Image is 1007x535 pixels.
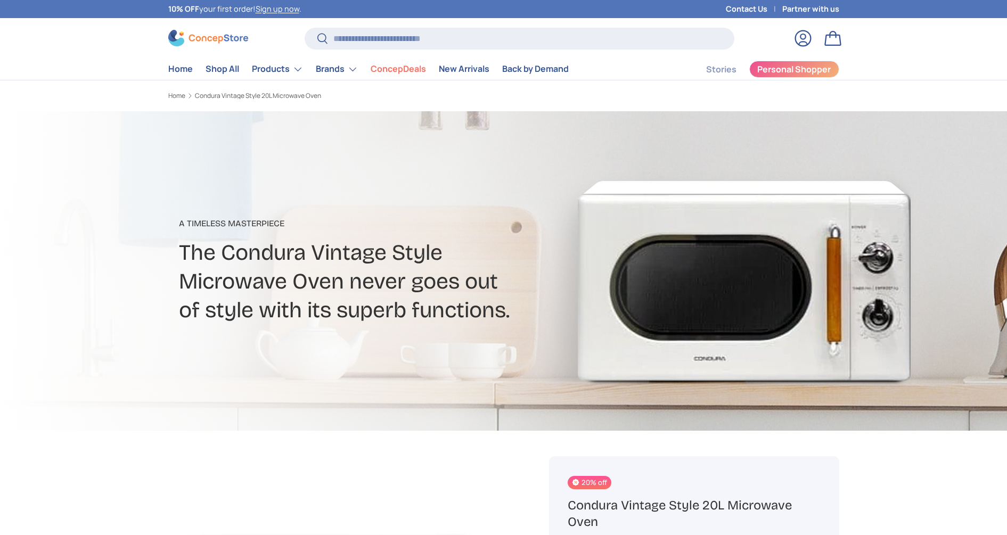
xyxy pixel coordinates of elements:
[681,59,839,80] nav: Secondary
[316,59,358,80] a: Brands
[568,476,611,489] span: 20% off
[179,217,588,230] p: A Timeless Masterpiece
[179,238,588,325] h2: The Condura Vintage Style Microwave Oven never goes out of style with its superb functions.
[502,59,569,79] a: Back by Demand
[245,59,309,80] summary: Products
[168,59,569,80] nav: Primary
[168,4,199,14] strong: 10% OFF
[371,59,426,79] a: ConcepDeals
[168,30,248,46] img: ConcepStore
[309,59,364,80] summary: Brands
[206,59,239,79] a: Shop All
[195,93,321,99] a: Condura Vintage Style 20L Microwave Oven
[726,3,782,15] a: Contact Us
[168,3,301,15] p: your first order! .
[439,59,489,79] a: New Arrivals
[706,59,736,80] a: Stories
[782,3,839,15] a: Partner with us
[568,497,820,530] h1: Condura Vintage Style 20L Microwave Oven
[757,65,831,73] span: Personal Shopper
[168,93,185,99] a: Home
[256,4,299,14] a: Sign up now
[168,59,193,79] a: Home
[749,61,839,78] a: Personal Shopper
[168,91,524,101] nav: Breadcrumbs
[252,59,303,80] a: Products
